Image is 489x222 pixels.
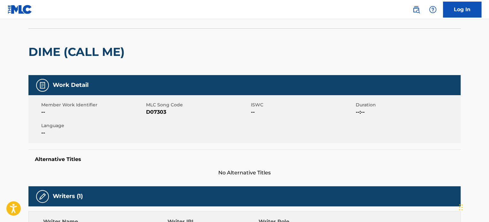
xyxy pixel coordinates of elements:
[429,6,437,13] img: help
[146,102,249,108] span: MLC Song Code
[39,193,46,200] img: Writers
[53,81,89,89] h5: Work Detail
[457,191,489,222] iframe: Chat Widget
[356,108,459,116] span: --:--
[356,102,459,108] span: Duration
[426,3,439,16] div: Help
[459,198,463,217] div: Drag
[412,6,420,13] img: search
[410,3,423,16] a: Public Search
[251,108,354,116] span: --
[8,5,32,14] img: MLC Logo
[443,2,481,18] a: Log In
[28,169,461,177] span: No Alternative Titles
[41,122,144,129] span: Language
[35,156,454,163] h5: Alternative Titles
[251,102,354,108] span: ISWC
[39,81,46,89] img: Work Detail
[146,108,249,116] span: D07303
[41,108,144,116] span: --
[41,129,144,137] span: --
[53,193,83,200] h5: Writers (1)
[41,102,144,108] span: Member Work Identifier
[28,45,128,59] h2: DIME (CALL ME)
